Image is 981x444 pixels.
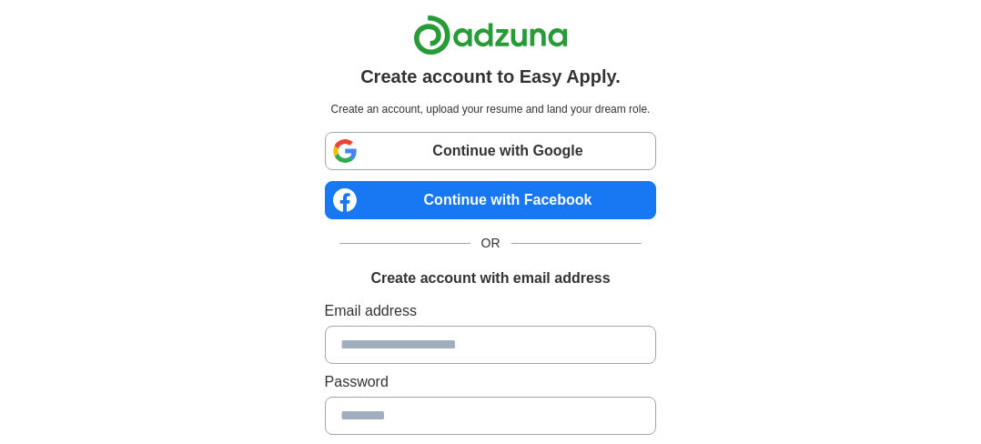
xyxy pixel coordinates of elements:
[470,234,511,253] span: OR
[325,371,657,393] label: Password
[325,181,657,219] a: Continue with Facebook
[325,300,657,322] label: Email address
[360,63,621,90] h1: Create account to Easy Apply.
[329,101,653,117] p: Create an account, upload your resume and land your dream role.
[370,267,610,289] h1: Create account with email address
[325,132,657,170] a: Continue with Google
[413,15,568,55] img: Adzuna logo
